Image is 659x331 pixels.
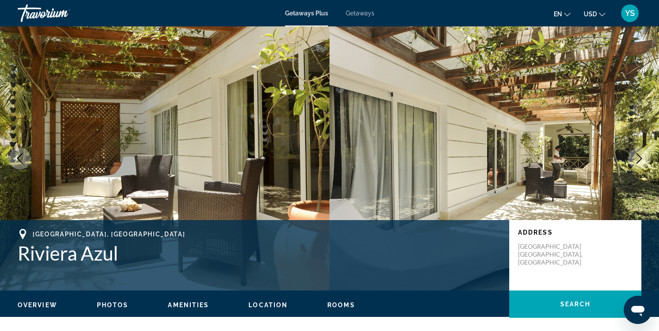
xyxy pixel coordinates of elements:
[628,147,650,169] button: Next image
[18,242,500,265] h1: Riviera Azul
[97,302,129,309] span: Photos
[584,11,597,18] span: USD
[9,147,31,169] button: Previous image
[518,243,589,266] p: [GEOGRAPHIC_DATA] [GEOGRAPHIC_DATA], [GEOGRAPHIC_DATA]
[248,301,288,309] button: Location
[18,2,106,25] a: Travorium
[33,231,185,238] span: [GEOGRAPHIC_DATA], [GEOGRAPHIC_DATA]
[18,301,57,309] button: Overview
[560,301,590,308] span: Search
[625,9,635,18] span: YS
[346,10,374,17] a: Getaways
[327,301,355,309] button: Rooms
[327,302,355,309] span: Rooms
[624,296,652,324] iframe: Botón para iniciar la ventana de mensajería
[584,7,605,20] button: Change currency
[518,229,633,236] p: Address
[248,302,288,309] span: Location
[168,302,209,309] span: Amenities
[97,301,129,309] button: Photos
[554,7,570,20] button: Change language
[168,301,209,309] button: Amenities
[509,291,641,318] button: Search
[18,302,57,309] span: Overview
[554,11,562,18] span: en
[285,10,328,17] a: Getaways Plus
[618,4,641,22] button: User Menu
